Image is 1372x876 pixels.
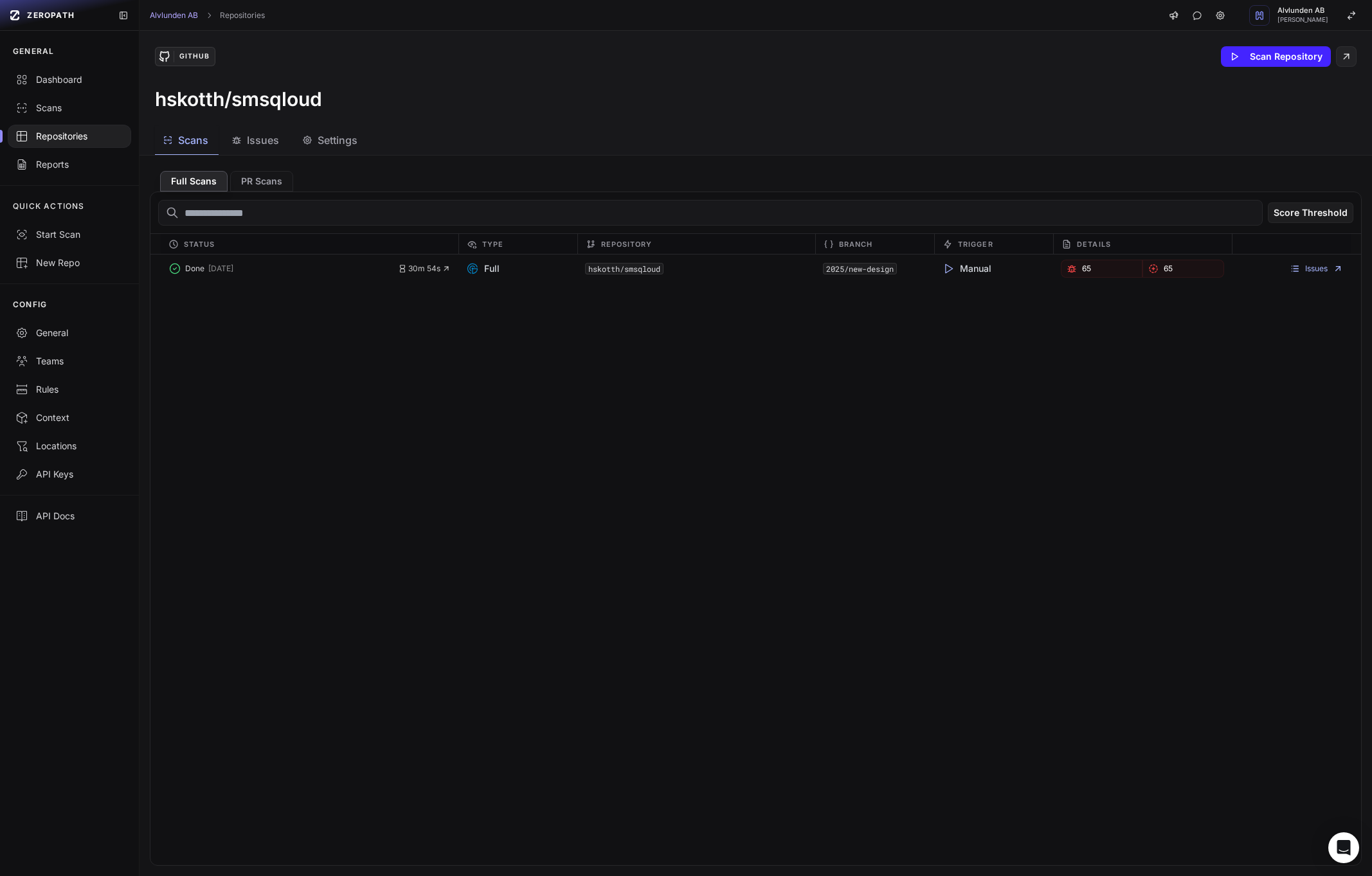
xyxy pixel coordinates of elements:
[1142,260,1224,278] a: 65
[178,132,208,148] span: Scans
[15,228,123,241] div: Start Scan
[13,201,85,211] p: QUICK ACTIONS
[174,51,215,62] div: GitHub
[1328,832,1359,863] div: Open Intercom Messenger
[15,158,123,171] div: Reports
[247,132,279,148] span: Issues
[150,10,265,21] nav: breadcrumb
[15,73,123,86] div: Dashboard
[1061,260,1142,278] a: 65
[168,260,398,278] button: Done [DATE]
[458,234,577,254] div: Type
[398,264,451,274] button: 30m 54s
[15,411,123,424] div: Context
[15,468,123,481] div: API Keys
[185,264,204,274] span: Done
[585,263,663,274] code: hskotth/smsqloud
[230,171,293,192] button: PR Scans
[466,262,500,275] span: Full
[942,262,991,275] span: Manual
[15,102,123,114] div: Scans
[13,46,54,57] p: GENERAL
[5,5,108,26] a: ZEROPATH
[1290,264,1343,274] a: Issues
[826,264,894,274] a: 2025/new-design
[204,11,213,20] svg: chevron right,
[15,440,123,452] div: Locations
[318,132,357,148] span: Settings
[15,130,123,143] div: Repositories
[815,234,934,254] div: Branch
[220,10,265,21] a: Repositories
[13,299,47,310] p: CONFIG
[160,171,228,192] button: Full Scans
[1277,17,1328,23] span: [PERSON_NAME]
[15,326,123,339] div: General
[1082,264,1091,274] span: 65
[1221,46,1331,67] button: Scan Repository
[150,255,1361,283] div: Done [DATE] 30m 54s Full hskotth/smsqloud 2025/new-design Manual 65 65 Issues
[1164,264,1173,274] span: 65
[208,264,233,274] span: [DATE]
[15,510,123,523] div: API Docs
[15,256,123,269] div: New Repo
[150,10,198,21] a: Alvlunden AB
[577,234,815,254] div: Repository
[1277,7,1328,14] span: Alvlunden AB
[15,383,123,396] div: Rules
[1268,202,1353,223] button: Score Threshold
[27,10,75,21] span: ZEROPATH
[161,234,458,254] div: Status
[155,87,322,111] h3: hskotth/smsqloud
[15,355,123,368] div: Teams
[934,234,1053,254] div: Trigger
[1053,234,1232,254] div: Details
